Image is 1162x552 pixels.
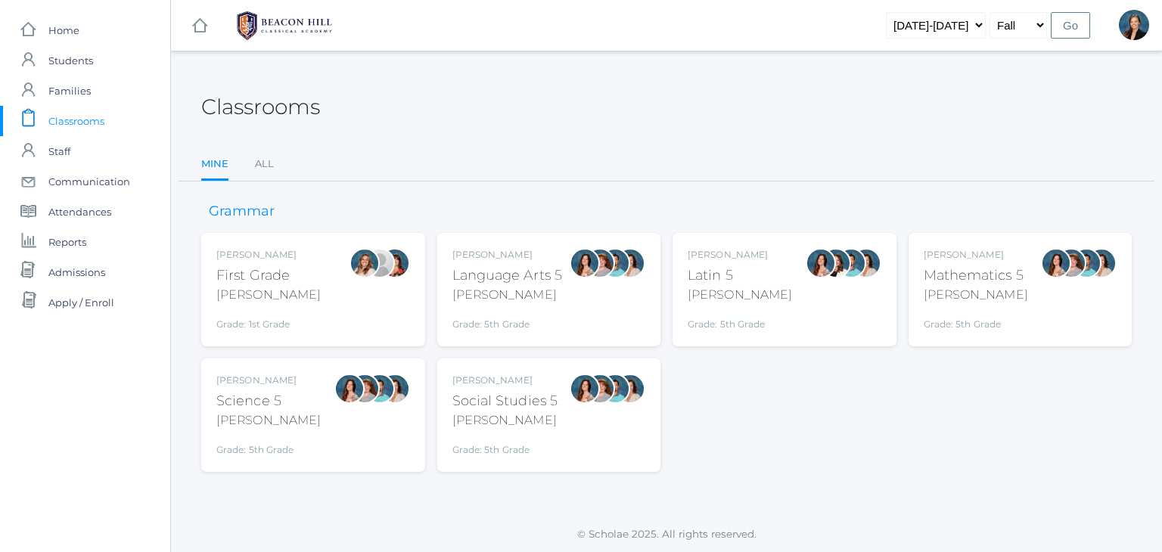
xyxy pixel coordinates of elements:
div: Grade: 5th Grade [216,436,321,457]
span: Communication [48,166,130,197]
div: [PERSON_NAME] [216,286,321,304]
div: [PERSON_NAME] [216,248,321,262]
span: Apply / Enroll [48,287,114,318]
div: Sarah Bence [585,374,615,404]
div: Westen Taylor [600,374,630,404]
div: Westen Taylor [600,248,630,278]
span: Students [48,45,93,76]
div: Sarah Bence [350,374,380,404]
div: Heather Wallock [380,248,410,278]
span: Reports [48,227,86,257]
div: Teresa Deutsch [821,248,851,278]
div: Rebecca Salazar [570,374,600,404]
div: Cari Burke [380,374,410,404]
div: [PERSON_NAME] [924,248,1028,262]
div: [PERSON_NAME] [216,374,321,387]
div: Rebecca Salazar [1041,248,1071,278]
div: Liv Barber [350,248,380,278]
div: Grade: 5th Grade [452,436,558,457]
div: [PERSON_NAME] [688,248,792,262]
img: BHCALogos-05-308ed15e86a5a0abce9b8dd61676a3503ac9727e845dece92d48e8588c001991.png [228,7,341,45]
div: [PERSON_NAME] [688,286,792,304]
div: First Grade [216,265,321,286]
div: Grade: 5th Grade [688,310,792,331]
span: Admissions [48,257,105,287]
h2: Classrooms [201,95,320,119]
span: Home [48,15,79,45]
div: Grade: 1st Grade [216,310,321,331]
div: [PERSON_NAME] [452,411,558,430]
div: Social Studies 5 [452,391,558,411]
div: Allison Smith [1119,10,1149,40]
a: Mine [201,149,228,181]
div: [PERSON_NAME] [924,286,1028,304]
div: Westen Taylor [836,248,866,278]
span: Staff [48,136,70,166]
div: Science 5 [216,391,321,411]
div: Westen Taylor [1071,248,1101,278]
div: [PERSON_NAME] [452,248,563,262]
div: Rebecca Salazar [570,248,600,278]
div: [PERSON_NAME] [216,411,321,430]
div: Sarah Bence [1056,248,1086,278]
p: © Scholae 2025. All rights reserved. [171,526,1162,541]
input: Go [1051,12,1090,39]
div: Mathematics 5 [924,265,1028,286]
div: [PERSON_NAME] [452,286,563,304]
div: [PERSON_NAME] [452,374,558,387]
div: Cari Burke [851,248,881,278]
span: Classrooms [48,106,104,136]
div: Westen Taylor [365,374,395,404]
div: Cari Burke [1086,248,1117,278]
div: Cari Burke [615,248,645,278]
span: Families [48,76,91,106]
h3: Grammar [201,204,282,219]
div: Jaimie Watson [365,248,395,278]
div: Sarah Bence [585,248,615,278]
div: Rebecca Salazar [806,248,836,278]
div: Cari Burke [615,374,645,404]
div: Latin 5 [688,265,792,286]
span: Attendances [48,197,111,227]
div: Language Arts 5 [452,265,563,286]
a: All [255,149,274,179]
div: Grade: 5th Grade [924,310,1028,331]
div: Grade: 5th Grade [452,310,563,331]
div: Rebecca Salazar [334,374,365,404]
